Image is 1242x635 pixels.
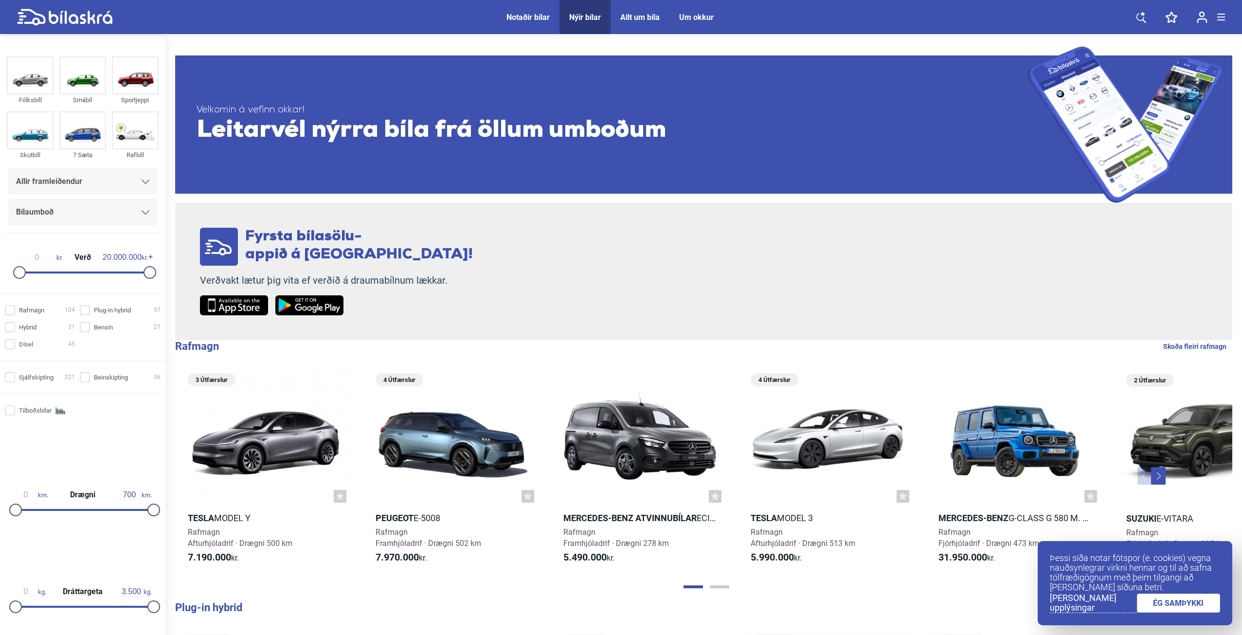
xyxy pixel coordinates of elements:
a: 4 ÚtfærslurTeslaModel 3RafmagnAfturhjóladrif · Drægni 513 km5.990.000kr. [742,370,914,572]
button: Next [1151,467,1166,485]
span: Sjálfskipting [19,372,54,382]
div: Sportjeppi [112,94,159,106]
b: Peugeot [376,513,414,523]
span: km. [117,490,152,499]
span: 104 [65,305,75,315]
span: kr. [751,552,802,563]
div: Rafbíll [112,149,159,161]
span: 36 [154,372,161,382]
button: Page 1 [684,585,703,588]
span: Rafmagn [19,305,44,315]
span: Plug-in hybrid [94,305,131,315]
b: 7.970.000 [376,551,419,563]
a: ÉG SAMÞYKKI [1137,594,1221,613]
span: Hybrid [19,322,36,332]
h2: eCitan 112 millilangur - 11 kW hleðsla [555,512,727,524]
span: km. [14,490,48,499]
a: Skoða fleiri rafmagn [1163,340,1226,353]
a: Allt um bíla [620,13,660,22]
span: Rafmagn Afturhjóladrif · Drægni 513 km [751,527,855,548]
b: 5.990.000 [751,551,794,563]
p: Þessi síða notar fótspor (e. cookies) vegna nauðsynlegrar virkni hennar og til að safna tölfræðig... [1050,553,1220,592]
span: kr. [938,552,995,563]
b: Mercedes-Benz Atvinnubílar [563,513,697,523]
span: Rafmagn Framhjóladrif · Drægni 278 km [563,527,669,548]
span: Rafmagn Framhjóladrif · Drægni 502 km [376,527,481,548]
span: Bensín [94,322,113,332]
b: Rafmagn [175,340,219,352]
span: 45 [68,339,75,349]
span: 4 Útfærslur [756,373,793,386]
div: Fólksbíll [7,94,54,106]
span: 31 [68,322,75,332]
button: Previous [1137,467,1152,485]
p: Verðvakt lætur þig vita ef verðið á draumabílnum lækkar. [200,274,473,287]
a: Mercedes-BenzG-Class G 580 m. EQRafmagnFjórhjóladrif · Drægni 473 km31.950.000kr. [930,370,1102,572]
a: Um okkur [679,13,714,22]
span: Bílaumboð [16,205,54,219]
span: 27 [154,322,161,332]
h2: e-5008 [367,512,539,524]
img: user-login.svg [1197,11,1207,23]
h2: G-Class G 580 m. EQ [930,512,1102,524]
span: kr. [18,253,63,262]
span: 4 Útfærslur [380,373,418,386]
span: Rafmagn Afturhjóladrif · Drægni 500 km [188,527,292,548]
span: kr. [103,253,148,262]
a: Nýir bílar [569,13,601,22]
span: Rafmagn Fjórhjóladrif · Drægni 395 km [1126,528,1227,548]
span: Rafmagn Fjórhjóladrif · Drægni 473 km [938,527,1039,548]
span: Tilboðsbílar [19,405,52,416]
span: Dísel [19,339,33,349]
b: 31.950.000 [938,551,987,563]
div: Skutbíll [7,149,54,161]
span: kg. [14,587,46,596]
span: Beinskipting [94,372,128,382]
a: Notaðir bílar [506,13,550,22]
span: Drægni [68,491,98,499]
h2: Model Y [179,512,351,524]
span: 37 [154,305,161,315]
span: kr. [563,552,614,563]
span: kr. [376,552,427,563]
span: Fyrsta bílasölu- appið á [GEOGRAPHIC_DATA]! [245,229,473,262]
span: 221 [65,372,75,382]
span: Allir framleiðendur [16,175,82,188]
div: Smábíl [59,94,106,106]
span: kr. [188,552,239,563]
span: Dráttargeta [60,588,105,596]
a: Mercedes-Benz AtvinnubílareCitan 112 millilangur - 11 kW hleðslaRafmagnFramhjóladrif · Drægni 278... [555,370,727,572]
a: 4 ÚtfærslurPeugeote-5008RafmagnFramhjóladrif · Drægni 502 km7.970.000kr. [367,370,539,572]
a: Velkomin á vefinn okkar!Leitarvél nýrra bíla frá öllum umboðum [175,46,1232,203]
span: kg. [119,587,152,596]
b: Suzuki [1126,513,1156,524]
b: Tesla [751,513,777,523]
b: Plug-in hybrid [175,601,242,614]
b: 7.190.000 [188,551,231,563]
span: Verð [72,254,93,261]
span: Velkomin á vefinn okkar! [197,104,1028,116]
a: 3 ÚtfærslurTeslaModel YRafmagnAfturhjóladrif · Drægni 500 km7.190.000kr. [179,370,351,572]
h2: Model 3 [742,512,914,524]
span: 2 Útfærslur [1131,374,1169,387]
button: Page 2 [710,585,729,588]
b: Mercedes-Benz [938,513,1008,523]
a: [PERSON_NAME] upplýsingar [1050,593,1137,613]
span: Leitarvél nýrra bíla frá öllum umboðum [197,116,1028,145]
b: 5.490.000 [563,551,607,563]
div: 7 Sæta [59,149,106,161]
b: Tesla [188,513,214,523]
span: 3 Útfærslur [193,373,231,386]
